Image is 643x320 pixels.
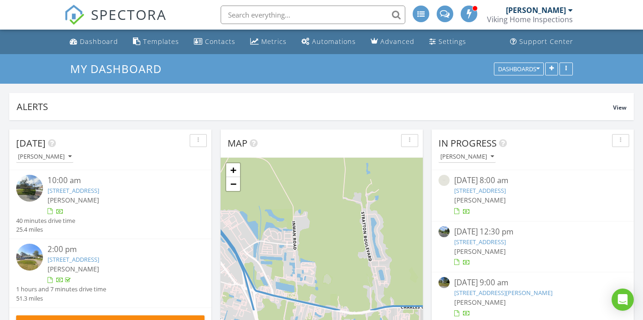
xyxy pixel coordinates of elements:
a: 2:00 pm [STREET_ADDRESS] [PERSON_NAME] 1 hours and 7 minutes drive time 51.3 miles [16,244,204,303]
a: Metrics [246,33,290,50]
a: Advanced [367,33,418,50]
span: [PERSON_NAME] [48,196,99,204]
div: [DATE] 12:30 pm [454,226,611,238]
span: [PERSON_NAME] [454,247,506,256]
div: 40 minutes drive time [16,216,75,225]
span: [PERSON_NAME] [454,298,506,307]
span: SPECTORA [91,5,167,24]
img: The Best Home Inspection Software - Spectora [64,5,84,25]
a: Support Center [506,33,577,50]
a: Zoom in [226,163,240,177]
div: 2:00 pm [48,244,189,255]
img: streetview [16,175,43,202]
button: [PERSON_NAME] [439,151,496,163]
a: [STREET_ADDRESS] [48,186,99,195]
div: Automations [312,37,356,46]
a: 10:00 am [STREET_ADDRESS] [PERSON_NAME] 40 minutes drive time 25.4 miles [16,175,204,234]
div: Templates [143,37,179,46]
div: Open Intercom Messenger [612,289,634,311]
a: [DATE] 12:30 pm [STREET_ADDRESS] [PERSON_NAME] [439,226,627,267]
span: [PERSON_NAME] [454,196,506,204]
div: Support Center [519,37,573,46]
div: 10:00 am [48,175,189,186]
a: [DATE] 8:00 am [STREET_ADDRESS] [PERSON_NAME] [439,175,627,216]
div: [DATE] 8:00 am [454,175,611,186]
div: [DATE] 9:00 am [454,277,611,289]
div: Dashboards [498,66,540,72]
div: Settings [439,37,466,46]
span: View [613,104,626,111]
div: Alerts [17,100,613,113]
input: Search everything... [221,6,405,24]
span: In Progress [439,137,497,149]
a: Automations (Advanced) [298,33,360,50]
a: Settings [426,33,470,50]
div: 25.4 miles [16,225,75,234]
div: Metrics [261,37,287,46]
a: [STREET_ADDRESS] [454,186,506,195]
img: streetview [439,226,450,237]
a: My Dashboard [70,61,169,76]
div: [PERSON_NAME] [506,6,566,15]
span: [DATE] [16,137,46,149]
a: [STREET_ADDRESS][PERSON_NAME] [454,289,553,297]
img: streetview [16,244,43,271]
div: 51.3 miles [16,294,106,303]
a: Zoom out [226,177,240,191]
div: Advanced [380,37,415,46]
a: [STREET_ADDRESS] [454,238,506,246]
span: Map [228,137,247,149]
div: Dashboard [80,37,118,46]
div: Viking Home Inspections [487,15,573,24]
div: 1 hours and 7 minutes drive time [16,285,106,294]
a: Templates [129,33,183,50]
button: Dashboards [494,62,544,75]
img: streetview [439,277,450,288]
a: Contacts [190,33,239,50]
a: SPECTORA [64,12,167,32]
span: [PERSON_NAME] [48,265,99,273]
button: [PERSON_NAME] [16,151,73,163]
a: [DATE] 9:00 am [STREET_ADDRESS][PERSON_NAME] [PERSON_NAME] [439,277,627,318]
div: [PERSON_NAME] [440,154,494,160]
img: streetview [439,175,450,186]
div: [PERSON_NAME] [18,154,72,160]
a: Dashboard [66,33,122,50]
div: Contacts [205,37,235,46]
a: [STREET_ADDRESS] [48,255,99,264]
